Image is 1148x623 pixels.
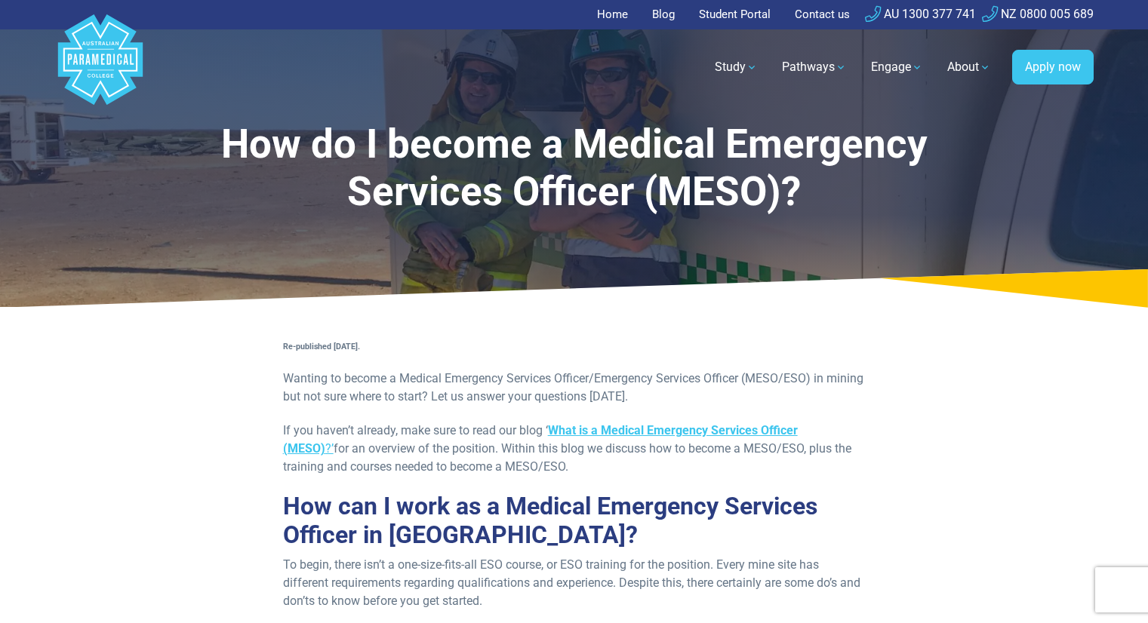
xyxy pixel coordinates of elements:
a: Pathways [773,46,856,88]
a: Australian Paramedical College [55,29,146,106]
h1: How do I become a Medical Emergency Services Officer (MESO)? [185,121,964,216]
a: AU 1300 377 741 [865,7,976,21]
h2: How can I work as a Medical Emergency Services Officer in [GEOGRAPHIC_DATA]? [283,492,866,550]
a: NZ 0800 005 689 [982,7,1094,21]
span: Re-published [DATE]. [283,342,360,351]
p: To begin, there isn’t a one-size-fits-all ESO course, or ESO training for the position. Every min... [283,556,866,610]
p: Wanting to become a Medical Emergency Services Officer/Emergency Services Officer (MESO/ESO) in m... [283,370,866,406]
a: Engage [862,46,932,88]
a: About [938,46,1000,88]
a: Apply now [1012,50,1094,84]
p: If you haven’t already, make sure to read our blog ‘ for an overview of the position. Within this... [283,422,866,476]
a: Study [706,46,767,88]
